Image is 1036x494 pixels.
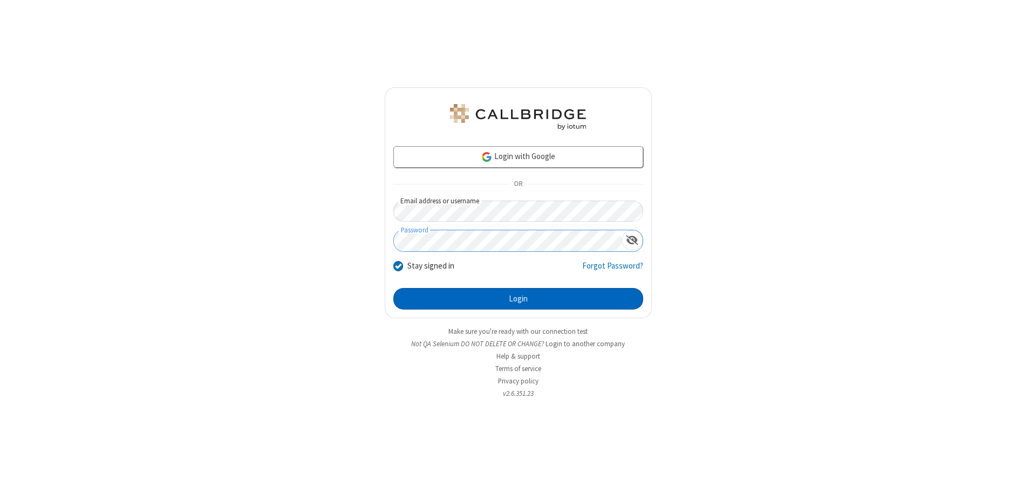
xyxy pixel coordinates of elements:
div: Show password [622,230,643,250]
a: Terms of service [495,364,541,373]
a: Make sure you're ready with our connection test [448,327,588,336]
span: OR [509,177,527,192]
a: Help & support [496,352,540,361]
button: Login to another company [546,339,625,349]
button: Login [393,288,643,310]
a: Forgot Password? [582,260,643,280]
input: Password [394,230,622,251]
img: google-icon.png [481,151,493,163]
li: v2.6.351.23 [385,388,652,399]
a: Privacy policy [498,376,539,386]
li: Not QA Selenium DO NOT DELETE OR CHANGE? [385,339,652,349]
a: Login with Google [393,146,643,168]
label: Stay signed in [407,260,454,272]
img: QA Selenium DO NOT DELETE OR CHANGE [448,104,588,130]
input: Email address or username [393,201,643,222]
